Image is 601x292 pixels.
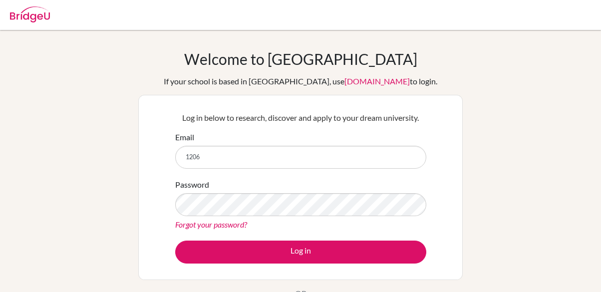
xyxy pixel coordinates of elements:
label: Email [175,131,194,143]
label: Password [175,179,209,191]
a: Forgot your password? [175,220,247,229]
div: If your school is based in [GEOGRAPHIC_DATA], use to login. [164,75,437,87]
img: Bridge-U [10,6,50,22]
button: Log in [175,241,426,264]
h1: Welcome to [GEOGRAPHIC_DATA] [184,50,417,68]
a: [DOMAIN_NAME] [344,76,410,86]
p: Log in below to research, discover and apply to your dream university. [175,112,426,124]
